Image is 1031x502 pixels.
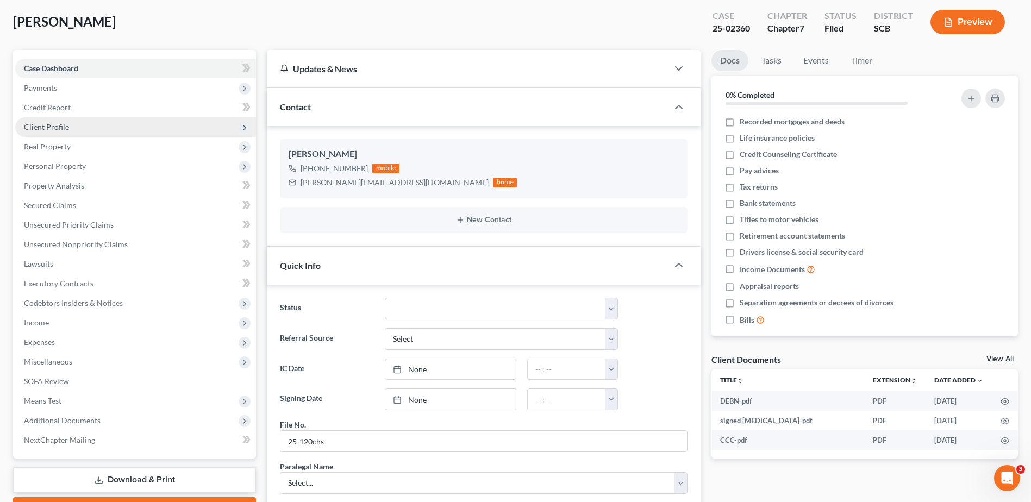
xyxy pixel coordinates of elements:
[280,102,311,112] span: Contact
[711,411,864,430] td: signed [MEDICAL_DATA]-pdf
[740,214,818,225] span: Titles to motor vehicles
[24,376,69,386] span: SOFA Review
[740,247,864,258] span: Drivers license & social security card
[24,200,76,210] span: Secured Claims
[740,165,779,176] span: Pay advices
[13,14,116,29] span: [PERSON_NAME]
[864,391,926,411] td: PDF
[824,22,857,35] div: Filed
[873,376,917,384] a: Extensionunfold_more
[301,177,489,188] div: [PERSON_NAME][EMAIL_ADDRESS][DOMAIN_NAME]
[767,22,807,35] div: Chapter
[713,10,750,22] div: Case
[385,389,516,410] a: None
[15,98,256,117] a: Credit Report
[864,411,926,430] td: PDF
[385,359,516,380] a: None
[824,10,857,22] div: Status
[740,181,778,192] span: Tax returns
[874,10,913,22] div: District
[301,163,368,174] div: [PHONE_NUMBER]
[740,315,754,325] span: Bills
[740,116,845,127] span: Recorded mortgages and deeds
[767,10,807,22] div: Chapter
[740,281,799,292] span: Appraisal reports
[795,50,838,71] a: Events
[740,230,845,241] span: Retirement account statements
[274,328,379,350] label: Referral Source
[372,164,399,173] div: mobile
[842,50,881,71] a: Timer
[926,430,992,450] td: [DATE]
[15,215,256,235] a: Unsecured Priority Claims
[15,196,256,215] a: Secured Claims
[720,376,743,384] a: Titleunfold_more
[711,50,748,71] a: Docs
[740,264,805,275] span: Income Documents
[24,142,71,151] span: Real Property
[713,22,750,35] div: 25-02360
[740,297,893,308] span: Separation agreements or decrees of divorces
[15,274,256,293] a: Executory Contracts
[24,240,128,249] span: Unsecured Nonpriority Claims
[15,59,256,78] a: Case Dashboard
[24,122,69,131] span: Client Profile
[740,133,815,143] span: Life insurance policies
[15,254,256,274] a: Lawsuits
[934,376,983,384] a: Date Added expand_more
[753,50,790,71] a: Tasks
[15,176,256,196] a: Property Analysis
[930,10,1005,34] button: Preview
[15,430,256,450] a: NextChapter Mailing
[24,396,61,405] span: Means Test
[977,378,983,384] i: expand_more
[24,259,53,268] span: Lawsuits
[726,90,774,99] strong: 0% Completed
[24,161,86,171] span: Personal Property
[740,149,837,160] span: Credit Counseling Certificate
[926,391,992,411] td: [DATE]
[289,148,679,161] div: [PERSON_NAME]
[24,83,57,92] span: Payments
[280,260,321,271] span: Quick Info
[799,23,804,33] span: 7
[24,220,114,229] span: Unsecured Priority Claims
[24,279,93,288] span: Executory Contracts
[15,235,256,254] a: Unsecured Nonpriority Claims
[528,389,605,410] input: -- : --
[274,298,379,319] label: Status
[24,318,49,327] span: Income
[864,430,926,450] td: PDF
[1016,465,1025,474] span: 3
[528,359,605,380] input: -- : --
[994,465,1020,491] iframe: Intercom live chat
[274,388,379,410] label: Signing Date
[280,419,306,430] div: File No.
[737,378,743,384] i: unfold_more
[24,103,71,112] span: Credit Report
[24,435,95,444] span: NextChapter Mailing
[711,354,781,365] div: Client Documents
[24,337,55,347] span: Expenses
[926,411,992,430] td: [DATE]
[493,178,517,187] div: home
[740,198,796,209] span: Bank statements
[289,216,679,224] button: New Contact
[24,357,72,366] span: Miscellaneous
[874,22,913,35] div: SCB
[986,355,1014,363] a: View All
[24,181,84,190] span: Property Analysis
[13,467,256,493] a: Download & Print
[280,63,655,74] div: Updates & News
[24,64,78,73] span: Case Dashboard
[910,378,917,384] i: unfold_more
[24,416,101,425] span: Additional Documents
[24,298,123,308] span: Codebtors Insiders & Notices
[15,372,256,391] a: SOFA Review
[274,359,379,380] label: IC Date
[711,430,864,450] td: CCC-pdf
[711,391,864,411] td: DEBN-pdf
[280,461,333,472] div: Paralegal Name
[280,431,687,451] input: --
